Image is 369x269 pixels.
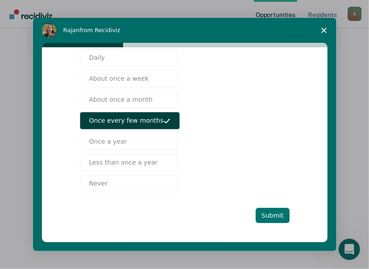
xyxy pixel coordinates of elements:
[42,23,56,37] img: Profile image for Rajan
[89,137,127,146] span: Once a year
[63,27,80,33] span: Rajan
[80,70,178,87] button: About once a week
[80,154,178,171] button: Less than once a year
[80,112,180,129] button: Once every few months
[80,175,178,192] button: Never
[89,53,105,62] span: Daily
[256,208,290,223] button: Submit
[89,179,108,188] span: Never
[80,49,178,66] button: Daily
[89,158,158,167] span: Less than once a year
[311,18,336,43] span: Close survey
[79,27,120,33] span: from Recidiviz
[80,133,178,150] button: Once a year
[80,91,178,108] button: About once a month
[89,95,153,104] span: About once a month
[89,74,149,83] span: About once a week
[89,116,164,125] span: Once every few months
